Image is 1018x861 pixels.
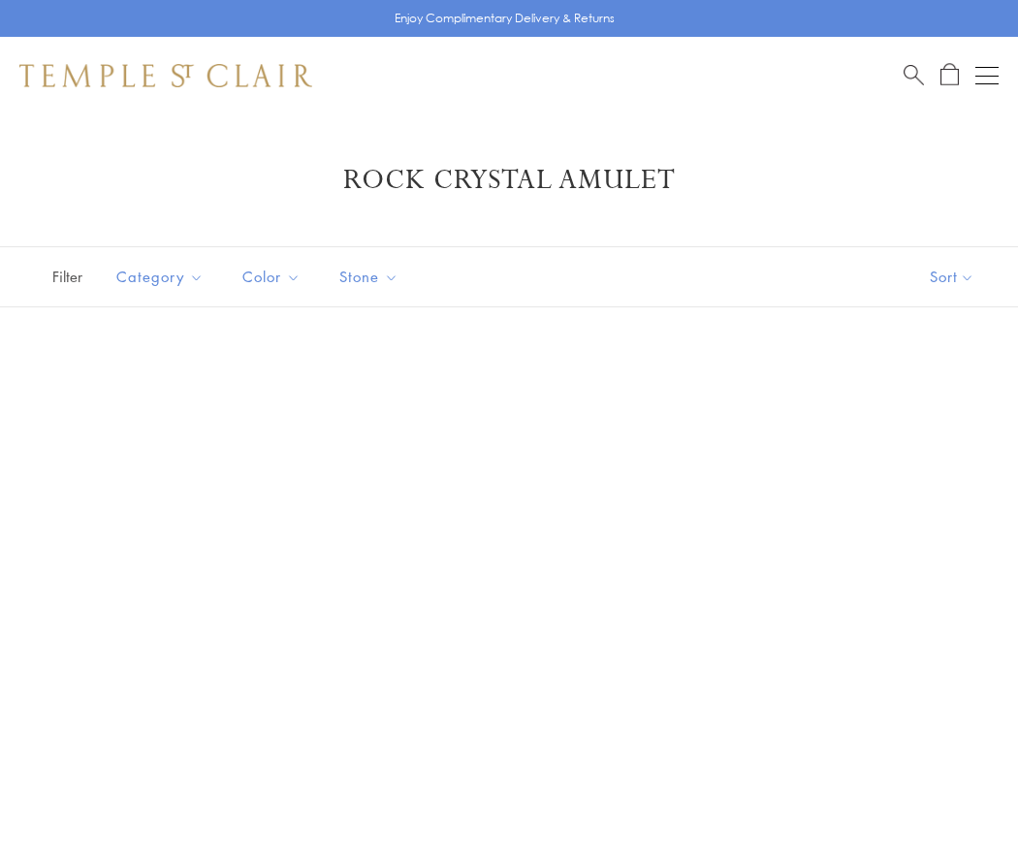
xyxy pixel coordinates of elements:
[325,255,413,299] button: Stone
[228,255,315,299] button: Color
[48,163,970,198] h1: Rock Crystal Amulet
[233,265,315,289] span: Color
[395,9,615,28] p: Enjoy Complimentary Delivery & Returns
[975,64,999,87] button: Open navigation
[904,63,924,87] a: Search
[107,265,218,289] span: Category
[102,255,218,299] button: Category
[330,265,413,289] span: Stone
[886,247,1018,306] button: Show sort by
[19,64,312,87] img: Temple St. Clair
[940,63,959,87] a: Open Shopping Bag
